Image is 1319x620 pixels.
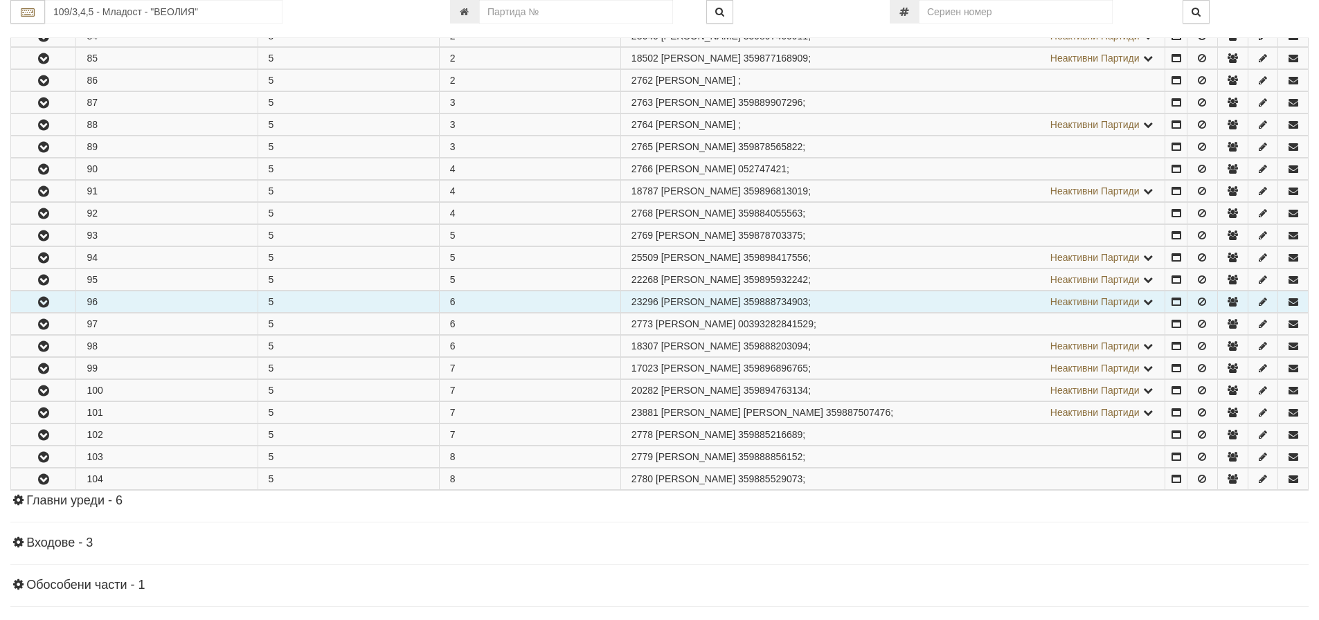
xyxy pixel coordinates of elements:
td: 89 [76,136,258,158]
span: Партида № [631,473,653,484]
td: 93 [76,225,258,246]
td: 5 [258,402,439,423]
td: 101 [76,402,258,423]
span: 359878703375 [738,230,802,241]
span: [PERSON_NAME] [656,97,735,108]
td: ; [620,92,1165,113]
td: 5 [258,70,439,91]
td: ; [620,203,1165,224]
td: 103 [76,446,258,468]
span: [PERSON_NAME] [661,363,741,374]
span: Партида № [631,252,658,263]
td: ; [620,358,1165,379]
span: [PERSON_NAME] [656,451,735,462]
span: 7 [450,363,456,374]
td: ; [620,402,1165,423]
span: 7 [450,407,456,418]
span: 8 [450,473,456,484]
span: 3 [450,97,456,108]
span: 359884055563 [738,208,802,219]
span: [PERSON_NAME] [661,296,741,307]
span: 3 [450,141,456,152]
span: Неактивни Партиди [1050,340,1140,352]
td: 5 [258,468,439,490]
td: 5 [258,424,439,446]
span: [PERSON_NAME] [656,163,735,174]
span: Партида № [631,75,653,86]
td: 95 [76,269,258,291]
span: 359878565822 [738,141,802,152]
span: Партида № [631,296,658,307]
span: Партида № [631,185,658,197]
span: 359889907296 [738,97,802,108]
span: Партида № [631,53,658,64]
span: 359898417556 [744,252,808,263]
td: ; [620,336,1165,357]
td: 5 [258,380,439,401]
td: 97 [76,313,258,335]
span: Партида № [631,119,653,130]
td: ; [620,424,1165,446]
span: Партида № [631,451,653,462]
td: ; [620,136,1165,158]
span: [PERSON_NAME] [656,429,735,440]
span: 7 [450,429,456,440]
span: Партида № [631,97,653,108]
span: Партида № [631,407,658,418]
td: 5 [258,92,439,113]
span: 359885216689 [738,429,802,440]
span: 359887507476 [826,407,890,418]
td: 5 [258,269,439,291]
span: [PERSON_NAME] [661,340,741,352]
span: Партида № [631,363,658,374]
td: 86 [76,70,258,91]
span: 359895932242 [744,274,808,285]
span: Неактивни Партиди [1050,407,1140,418]
span: Партида № [631,385,658,396]
td: ; [620,380,1165,401]
span: [PERSON_NAME] [661,185,741,197]
h4: Обособени части - 1 [10,578,1309,592]
span: Партида № [631,429,653,440]
span: [PERSON_NAME] [656,119,735,130]
span: 00393282841529 [738,318,814,329]
span: Неактивни Партиди [1050,119,1140,130]
span: [PERSON_NAME] [656,230,735,241]
td: ; [620,48,1165,69]
span: [PERSON_NAME] [661,53,741,64]
span: [PERSON_NAME] [661,385,741,396]
span: [PERSON_NAME] [661,274,741,285]
span: 6 [450,340,456,352]
td: 96 [76,291,258,313]
span: 4 [450,185,456,197]
span: 4 [450,163,456,174]
span: Партида № [631,141,653,152]
td: 5 [258,114,439,136]
td: 85 [76,48,258,69]
td: 94 [76,247,258,268]
span: 359877168909 [744,53,808,64]
td: ; [620,70,1165,91]
h4: Входове - 3 [10,536,1309,550]
span: 052747421 [738,163,787,174]
span: [PERSON_NAME] [656,75,735,86]
span: 5 [450,274,456,285]
span: 359896813019 [744,185,808,197]
td: 104 [76,468,258,490]
td: ; [620,291,1165,313]
span: 3 [450,119,456,130]
td: 5 [258,203,439,224]
span: 4 [450,208,456,219]
span: 5 [450,230,456,241]
span: [PERSON_NAME] [656,473,735,484]
td: 87 [76,92,258,113]
td: 99 [76,358,258,379]
span: 359896896765 [744,363,808,374]
span: 359888734903 [744,296,808,307]
span: 2 [450,53,456,64]
td: ; [620,247,1165,268]
span: Неактивни Партиди [1050,363,1140,374]
td: 5 [258,158,439,180]
span: 359888856152 [738,451,802,462]
span: Партида № [631,340,658,352]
